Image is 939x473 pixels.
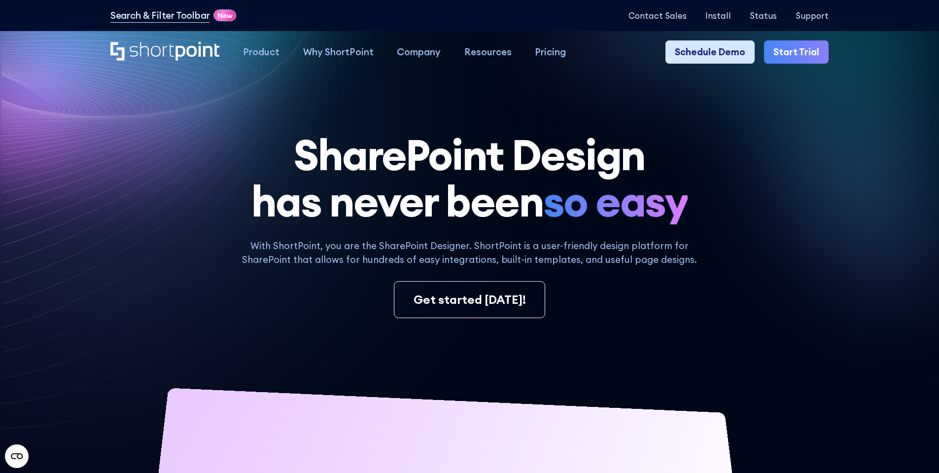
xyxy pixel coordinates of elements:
[110,132,829,225] h1: SharePoint Design has never been
[764,40,829,64] a: Start Trial
[762,359,939,473] iframe: Chat Widget
[523,40,578,64] a: Pricing
[796,11,829,20] a: Support
[385,40,452,64] a: Company
[705,11,731,20] a: Install
[464,45,512,59] div: Resources
[232,239,707,267] p: With ShortPoint, you are the SharePoint Designer. ShortPoint is a user-friendly design platform f...
[243,45,279,59] div: Product
[231,40,291,64] a: Product
[110,42,219,62] a: Home
[543,178,688,224] span: so easy
[665,40,755,64] a: Schedule Demo
[303,45,374,59] div: Why ShortPoint
[5,444,29,468] button: Open CMP widget
[291,40,385,64] a: Why ShortPoint
[452,40,523,64] a: Resources
[414,291,526,309] div: Get started [DATE]!
[394,281,545,319] a: Get started [DATE]!
[110,8,210,23] a: Search & Filter Toolbar
[397,45,441,59] div: Company
[628,11,687,20] a: Contact Sales
[750,11,777,20] a: Status
[535,45,566,59] div: Pricing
